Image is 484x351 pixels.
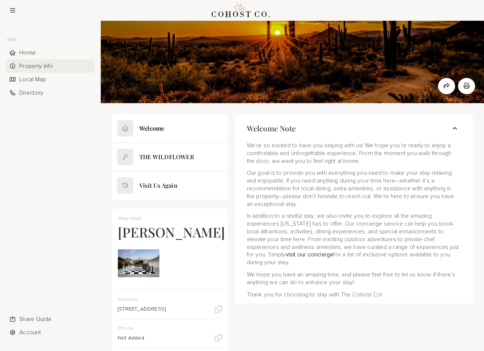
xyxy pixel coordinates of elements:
[247,142,461,165] p: We’re so excited to have you staying with us! We hope you’re ready to enjoy a comfortable and unf...
[6,312,95,326] li: Navigation item
[6,312,95,326] div: Share Guide
[247,169,461,208] p: Our goal is to provide you with everything you need to make your stay relaxing and enjoyable. If ...
[286,252,334,257] strong: visit our concierge
[209,0,273,20] img: Logo
[118,306,166,312] p: [STREET_ADDRESS]
[118,242,159,284] img: Tiera Karnes's avatar
[6,59,95,73] li: Navigation item
[247,212,461,266] p: In addition to a restful stay, we also invite you to explore all the amazing experiences [US_STAT...
[247,124,296,133] span: Welcome Note
[6,59,95,73] div: Property Info
[6,326,95,339] div: Account
[118,335,144,341] p: Not Added
[6,73,95,86] li: Navigation item
[118,216,142,221] span: Your Host
[118,325,216,332] p: Phone
[118,226,225,238] h4: [PERSON_NAME]
[247,291,461,299] p: Thank you for choosing to stay with The Cohost Co!
[6,46,95,59] div: Home
[118,296,216,303] p: Address
[6,86,95,99] li: Navigation item
[6,46,95,59] li: Navigation item
[235,114,473,142] button: Welcome Note
[247,271,461,286] p: We hope you have an amazing time, and please feel free to let us know if there’s anything we can ...
[6,326,95,339] li: Navigation item
[6,86,95,99] div: Directory
[6,73,95,86] div: Local Map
